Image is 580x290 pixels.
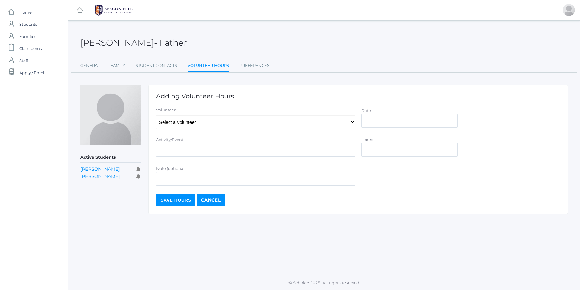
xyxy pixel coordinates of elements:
label: Volunteer [156,107,355,113]
a: Family [111,60,125,72]
p: © Scholae 2025. All rights reserved. [68,280,580,286]
h1: Adding Volunteer Hours [156,93,560,100]
span: Students [19,18,37,30]
label: Activity/Event [156,137,183,142]
img: Peter Dishchekenian [80,85,141,145]
span: Classrooms [19,42,42,54]
label: Date [361,108,371,113]
a: Preferences [240,60,269,72]
a: Student Contacts [136,60,177,72]
a: Volunteer Hours [188,60,229,73]
span: Home [19,6,32,18]
i: Receives communications for this student [136,174,141,179]
span: Staff [19,54,28,67]
a: Cancel [197,194,225,206]
h5: Active Students [80,152,141,163]
h2: [PERSON_NAME] [80,38,187,48]
label: Hours [361,137,373,142]
i: Receives communications for this student [136,167,141,171]
input: Save Hours [156,194,195,206]
span: - Father [154,38,187,48]
div: Peter Dishchekenian [563,4,575,16]
img: BHCALogos-05-308ed15e86a5a0abce9b8dd61676a3503ac9727e845dece92d48e8588c001991.png [91,3,136,18]
a: [PERSON_NAME] [80,173,120,179]
span: Families [19,30,36,42]
a: [PERSON_NAME] [80,166,120,172]
a: General [80,60,100,72]
label: Note (optional) [156,166,186,171]
span: Apply / Enroll [19,67,46,79]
